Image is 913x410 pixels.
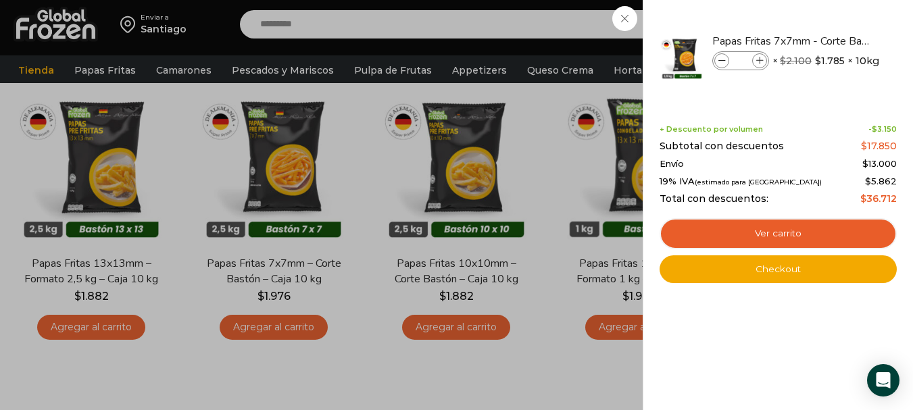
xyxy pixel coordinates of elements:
[712,34,873,49] a: Papas Fritas 7x7mm - Corte Bastón - Caja 10 kg
[865,176,871,186] span: $
[868,125,897,134] span: -
[867,364,899,396] div: Open Intercom Messenger
[660,140,784,152] span: Subtotal con descuentos
[731,53,751,68] input: Product quantity
[862,158,897,169] bdi: 13.000
[772,51,879,70] span: × × 10kg
[660,193,768,205] span: Total con descuentos:
[660,176,822,187] span: 19% IVA
[815,54,821,68] span: $
[780,55,786,67] span: $
[660,159,684,170] span: Envío
[660,218,897,249] a: Ver carrito
[860,193,866,205] span: $
[780,55,812,67] bdi: 2.100
[815,54,845,68] bdi: 1.785
[660,125,763,134] span: + Descuento por volumen
[862,158,868,169] span: $
[872,124,877,134] span: $
[860,193,897,205] bdi: 36.712
[861,140,867,152] span: $
[695,178,822,186] small: (estimado para [GEOGRAPHIC_DATA])
[865,176,897,186] span: 5.862
[872,124,897,134] bdi: 3.150
[660,255,897,284] a: Checkout
[861,140,897,152] bdi: 17.850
